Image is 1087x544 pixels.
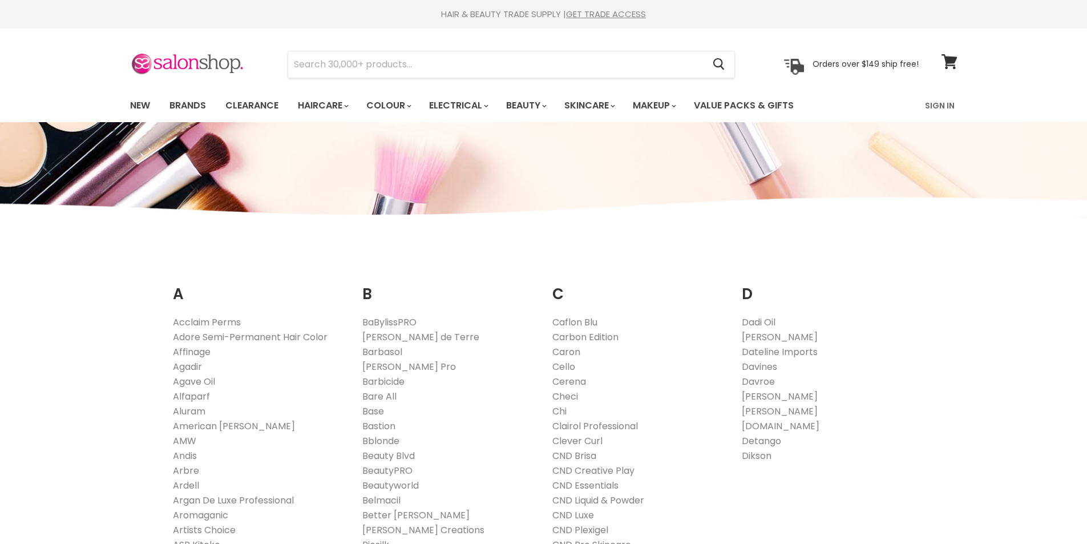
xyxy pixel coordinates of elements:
[173,360,202,373] a: Agadir
[742,434,781,448] a: Detango
[552,390,578,403] a: Checi
[358,94,418,118] a: Colour
[173,331,328,344] a: Adore Semi-Permanent Hair Color
[173,420,295,433] a: American [PERSON_NAME]
[552,479,619,492] a: CND Essentials
[742,449,771,462] a: Dikson
[742,345,818,358] a: Dateline Imports
[552,434,603,448] a: Clever Curl
[161,94,215,118] a: Brands
[122,89,860,122] ul: Main menu
[362,331,479,344] a: [PERSON_NAME] de Terre
[116,9,972,20] div: HAIR & BEAUTY TRADE SUPPLY |
[173,434,196,448] a: AMW
[552,464,635,477] a: CND Creative Play
[288,51,704,78] input: Search
[122,94,159,118] a: New
[552,360,575,373] a: Cello
[362,375,405,388] a: Barbicide
[362,405,384,418] a: Base
[556,94,622,118] a: Skincare
[173,464,199,477] a: Arbre
[742,405,818,418] a: [PERSON_NAME]
[362,509,470,522] a: Better [PERSON_NAME]
[552,316,597,329] a: Caflon Blu
[566,8,646,20] a: GET TRADE ACCESS
[362,268,535,306] h2: B
[362,449,415,462] a: Beauty Blvd
[362,464,413,477] a: BeautyPRO
[552,405,567,418] a: Chi
[173,523,236,537] a: Artists Choice
[116,89,972,122] nav: Main
[552,331,619,344] a: Carbon Edition
[173,494,294,507] a: Argan De Luxe Professional
[288,51,735,78] form: Product
[498,94,553,118] a: Beauty
[552,268,725,306] h2: C
[173,449,197,462] a: Andis
[173,345,211,358] a: Affinage
[362,494,401,507] a: Belmacil
[552,420,638,433] a: Clairol Professional
[362,390,397,403] a: Bare All
[742,420,819,433] a: [DOMAIN_NAME]
[362,434,399,448] a: Bblonde
[742,375,775,388] a: Davroe
[362,316,417,329] a: BaBylissPRO
[685,94,802,118] a: Value Packs & Gifts
[918,94,961,118] a: Sign In
[624,94,683,118] a: Makeup
[173,405,205,418] a: Aluram
[704,51,734,78] button: Search
[173,390,210,403] a: Alfaparf
[742,360,777,373] a: Davines
[552,509,594,522] a: CND Luxe
[552,494,644,507] a: CND Liquid & Powder
[173,316,241,329] a: Acclaim Perms
[173,479,199,492] a: Ardell
[362,420,395,433] a: Bastion
[362,360,456,373] a: [PERSON_NAME] Pro
[552,449,596,462] a: CND Brisa
[813,59,919,69] p: Orders over $149 ship free!
[742,390,818,403] a: [PERSON_NAME]
[552,523,608,537] a: CND Plexigel
[173,509,228,522] a: Aromaganic
[362,345,402,358] a: Barbasol
[552,345,580,358] a: Caron
[173,268,346,306] h2: A
[362,523,484,537] a: [PERSON_NAME] Creations
[217,94,287,118] a: Clearance
[742,316,775,329] a: Dadi Oil
[173,375,215,388] a: Agave Oil
[362,479,419,492] a: Beautyworld
[742,331,818,344] a: [PERSON_NAME]
[552,375,586,388] a: Cerena
[742,268,915,306] h2: D
[421,94,495,118] a: Electrical
[289,94,355,118] a: Haircare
